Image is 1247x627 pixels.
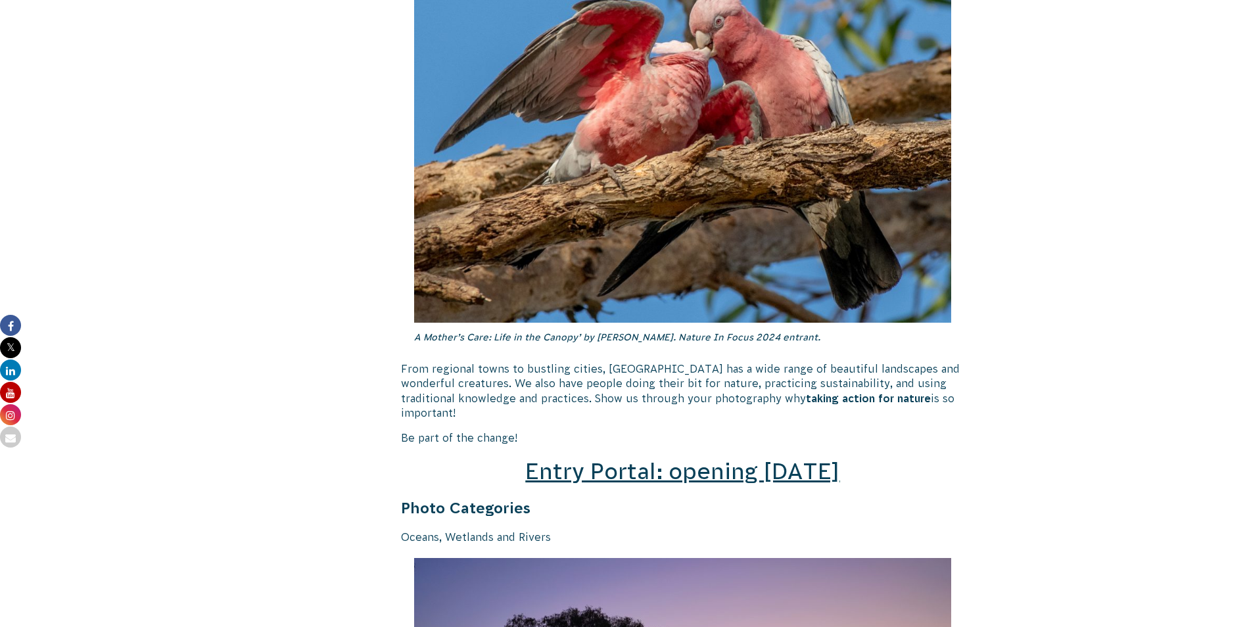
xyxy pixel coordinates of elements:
strong: taking action for nature [806,392,931,404]
p: Be part of the change! [401,430,965,445]
strong: Photo Categories [401,499,530,517]
p: Oceans, Wetlands and Rivers [401,530,965,544]
em: A Mother’s Care: Life in the Canopy’ by [PERSON_NAME]. Nature In Focus 2024 entrant. [414,332,820,342]
p: From regional towns to bustling cities, [GEOGRAPHIC_DATA] has a wide range of beautiful landscape... [401,361,965,421]
a: Entry Portal: opening [DATE] [525,459,839,484]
